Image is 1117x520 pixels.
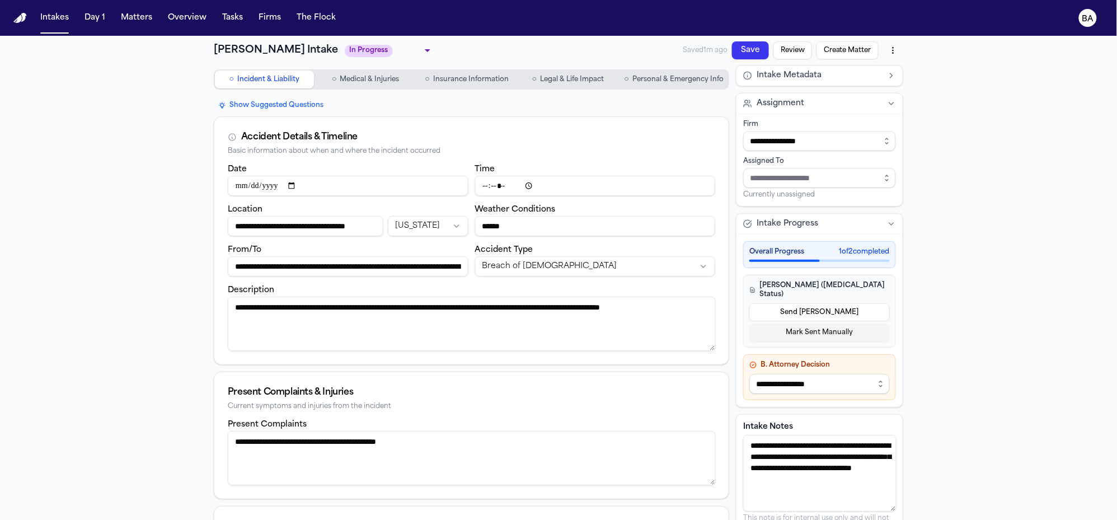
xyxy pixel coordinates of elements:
span: ○ [625,74,629,85]
label: From/To [228,246,261,254]
label: Description [228,286,274,294]
label: Accident Type [475,246,533,254]
span: In Progress [345,45,393,57]
button: Intakes [36,8,73,28]
span: Overall Progress [749,247,804,256]
input: Select firm [743,131,896,151]
button: Go to Medical & Injuries [316,71,415,88]
input: Weather conditions [475,216,716,236]
button: Tasks [218,8,247,28]
label: Date [228,165,247,174]
div: Present Complaints & Injuries [228,386,715,399]
button: Go to Personal & Emergency Info [620,71,728,88]
input: Incident date [228,176,468,196]
button: Assignment [736,93,903,114]
input: From/To destination [228,256,468,277]
span: Intake Progress [757,218,818,229]
button: Save [732,41,769,59]
span: Insurance Information [433,75,509,84]
label: Present Complaints [228,420,307,429]
button: Incident state [388,216,468,236]
button: Show Suggested Questions [214,99,328,112]
label: Time [475,165,495,174]
span: 1 of 2 completed [839,247,890,256]
span: Incident & Liability [237,75,299,84]
label: Location [228,205,262,214]
button: Firms [254,8,285,28]
span: Assignment [757,98,804,109]
button: Send [PERSON_NAME] [749,303,890,321]
button: Intake Progress [736,214,903,234]
label: Weather Conditions [475,205,556,214]
textarea: Intake notes [743,435,897,512]
input: Incident time [475,176,716,196]
div: Accident Details & Timeline [241,130,358,144]
div: Basic information about when and where the incident occurred [228,147,715,156]
button: Intake Metadata [736,65,903,86]
div: Update intake status [345,43,434,58]
button: Overview [163,8,211,28]
span: ○ [425,74,429,85]
label: Intake Notes [743,421,896,433]
button: Go to Legal & Life Impact [519,71,618,88]
span: Currently unassigned [743,190,815,199]
span: Legal & Life Impact [540,75,604,84]
button: Day 1 [80,8,110,28]
span: ○ [229,74,234,85]
button: Mark Sent Manually [749,324,890,341]
span: Medical & Injuries [340,75,400,84]
h1: [PERSON_NAME] Intake [214,43,338,58]
button: More actions [883,40,903,60]
button: Go to Incident & Liability [215,71,314,88]
input: Assign to staff member [743,168,896,188]
span: ○ [532,74,537,85]
button: Create Matter [816,41,879,59]
span: Personal & Emergency Info [632,75,724,84]
a: Home [13,13,27,24]
textarea: Incident description [228,297,716,351]
span: Intake Metadata [757,70,822,81]
span: ○ [332,74,336,85]
img: Finch Logo [13,13,27,24]
span: Saved 1m ago [683,47,728,54]
h4: [PERSON_NAME] ([MEDICAL_DATA] Status) [749,281,890,299]
h4: B. Attorney Decision [749,360,890,369]
input: Incident location [228,216,383,236]
button: Matters [116,8,157,28]
div: Firm [743,120,896,129]
textarea: Present complaints [228,431,716,485]
button: Go to Insurance Information [417,71,517,88]
button: Review [773,41,812,59]
button: The Flock [292,8,340,28]
div: Assigned To [743,157,896,166]
div: Current symptoms and injuries from the incident [228,402,715,411]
